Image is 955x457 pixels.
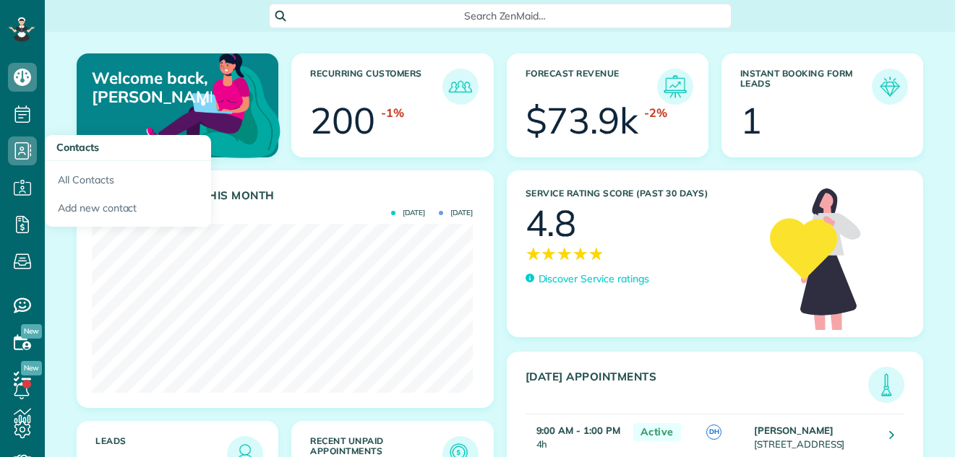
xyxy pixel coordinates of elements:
span: Contacts [56,141,99,154]
h3: Forecast Revenue [526,69,657,105]
span: ★ [573,241,588,266]
img: icon_todays_appointments-901f7ab196bb0bea1936b74009e4eb5ffbc2d2711fa7634e0d609ed5ef32b18b.png [872,370,901,399]
p: Welcome back, [PERSON_NAME]! [92,69,212,107]
strong: [PERSON_NAME] [754,425,834,436]
h3: [DATE] Appointments [526,370,869,403]
h3: Recurring Customers [310,69,442,105]
span: Active [633,423,681,441]
img: icon_form_leads-04211a6a04a5b2264e4ee56bc0799ec3eb69b7e499cbb523a139df1d13a81ae0.png [875,72,904,101]
div: 4.8 [526,205,577,241]
h3: Actual Revenue this month [95,189,479,202]
span: New [21,324,42,339]
span: ★ [541,241,557,266]
p: Discover Service ratings [539,271,649,287]
img: dashboard_welcome-42a62b7d889689a78055ac9021e634bf52bae3f8056760290aed330b23ab8690.png [143,37,283,177]
span: [DATE] [391,209,425,217]
div: 200 [310,103,375,139]
img: icon_recurring_customers-cf858462ba22bcd05b5a5880d41d6543d210077de5bb9ebc9590e49fd87d84ed.png [446,72,475,101]
img: icon_forecast_revenue-8c13a41c7ed35a8dcfafea3cbb826a0462acb37728057bba2d056411b612bbbe.png [661,72,690,101]
span: ★ [526,241,541,266]
span: ★ [588,241,604,266]
span: ★ [557,241,573,266]
strong: 9:00 AM - 1:00 PM [536,425,620,436]
h3: Service Rating score (past 30 days) [526,188,756,199]
div: $73.9k [526,103,639,139]
div: -1% [381,105,404,121]
span: New [21,361,42,375]
span: DH [706,425,721,440]
a: Add new contact [45,194,211,227]
a: All Contacts [45,161,211,194]
div: 1 [740,103,762,139]
h3: Instant Booking Form Leads [740,69,872,105]
span: [DATE] [439,209,473,217]
div: -2% [644,105,667,121]
a: Discover Service ratings [526,271,649,287]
